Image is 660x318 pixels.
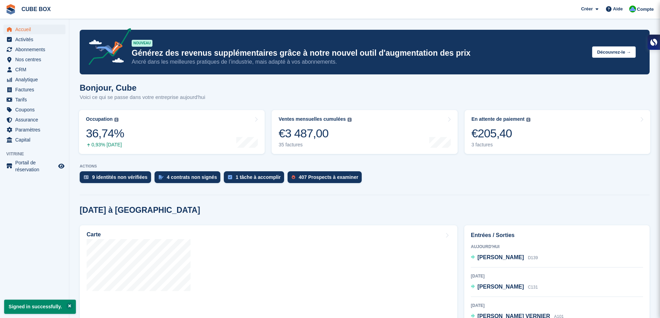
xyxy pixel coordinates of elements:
p: Voici ce qui se passe dans votre entreprise aujourd'hui [80,93,205,101]
img: prospect-51fa495bee0391a8d652442698ab0144808aea92771e9ea1ae160a38d050c398.svg [292,175,295,179]
a: [PERSON_NAME] C131 [471,283,538,292]
p: ACTIONS [80,164,650,169]
div: 0,93% [DATE] [86,142,124,148]
div: [DATE] [471,273,643,279]
a: menu [3,95,65,105]
img: icon-info-grey-7440780725fd019a000dd9b08b2336e03edf1995a4989e88bcd33f0948082b44.svg [526,118,530,122]
a: menu [3,55,65,64]
a: 4 contrats non signés [155,171,224,187]
h1: Bonjour, Cube [80,83,205,92]
img: icon-info-grey-7440780725fd019a000dd9b08b2336e03edf1995a4989e88bcd33f0948082b44.svg [347,118,352,122]
span: Assurance [15,115,57,125]
img: price-adjustments-announcement-icon-8257ccfd72463d97f412b2fc003d46551f7dbcb40ab6d574587a9cd5c0d94... [83,28,131,67]
p: Ancré dans les meilleures pratiques de l’industrie, mais adapté à vos abonnements. [132,58,587,66]
div: 35 factures [279,142,352,148]
span: Portail de réservation [15,159,57,173]
div: 3 factures [472,142,530,148]
a: 9 identités non vérifiées [80,171,155,187]
a: menu [3,115,65,125]
h2: Carte [87,231,101,238]
div: Occupation [86,116,113,122]
span: C131 [528,285,538,290]
a: Ventes mensuelles cumulées €3 487,00 35 factures [272,110,457,154]
span: Capital [15,135,57,145]
div: Aujourd'hui [471,244,643,250]
button: Découvrez-le → [592,46,636,58]
div: Ventes mensuelles cumulées [279,116,346,122]
span: Coupons [15,105,57,115]
span: Compte [637,6,654,13]
span: Abonnements [15,45,57,54]
span: Tarifs [15,95,57,105]
span: Activités [15,35,57,44]
div: NOUVEAU [132,40,152,47]
span: Vitrine [6,151,69,157]
div: 4 contrats non signés [167,174,217,180]
img: contract_signature_icon-13c848040528278c33f63329250d36e43548de30e8caae1d1a13099fd9432cc5.svg [159,175,164,179]
a: menu [3,85,65,94]
div: 407 Prospects à examiner [299,174,358,180]
div: 36,74% [86,126,124,140]
span: Paramètres [15,125,57,135]
a: 407 Prospects à examiner [288,171,365,187]
a: menu [3,159,65,173]
span: [PERSON_NAME] [477,284,524,290]
span: Nos centres [15,55,57,64]
div: €205,40 [472,126,530,140]
img: icon-info-grey-7440780725fd019a000dd9b08b2336e03edf1995a4989e88bcd33f0948082b44.svg [114,118,118,122]
img: verify_identity-adf6edd0f0f0b5bbfe63781bf79b02c33cf7c696d77639b501bdc392416b5a36.svg [84,175,89,179]
img: stora-icon-8386f47178a22dfd0bd8f6a31ec36ba5ce8667c1dd55bd0f319d3a0aa187defe.svg [6,4,16,15]
div: €3 487,00 [279,126,352,140]
span: D139 [528,255,538,260]
span: Accueil [15,25,57,34]
a: menu [3,25,65,34]
a: 1 tâche à accomplir [224,171,288,187]
h2: [DATE] à [GEOGRAPHIC_DATA] [80,206,200,215]
a: menu [3,135,65,145]
div: 1 tâche à accomplir [236,174,281,180]
div: 9 identités non vérifiées [92,174,148,180]
a: Boutique d'aperçu [57,162,65,170]
span: Aide [613,6,623,12]
a: menu [3,35,65,44]
div: En attente de paiement [472,116,525,122]
span: Analytique [15,75,57,84]
p: Signed in successfully. [4,300,76,314]
a: menu [3,125,65,135]
span: [PERSON_NAME] [477,254,524,260]
a: Occupation 36,74% 0,93% [DATE] [79,110,265,154]
span: Créer [581,6,593,12]
a: menu [3,65,65,74]
a: [PERSON_NAME] D139 [471,253,538,262]
a: menu [3,75,65,84]
span: CRM [15,65,57,74]
a: En attente de paiement €205,40 3 factures [465,110,650,154]
img: task-75834270c22a3079a89374b754ae025e5fb1db73e45f91037f5363f120a921f8.svg [228,175,232,179]
a: menu [3,45,65,54]
a: CUBE BOX [19,3,53,15]
span: Factures [15,85,57,94]
img: Cube Box [629,6,636,12]
div: [DATE] [471,302,643,309]
p: Générez des revenus supplémentaires grâce à notre nouvel outil d'augmentation des prix [132,48,587,58]
h2: Entrées / Sorties [471,231,643,239]
a: menu [3,105,65,115]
